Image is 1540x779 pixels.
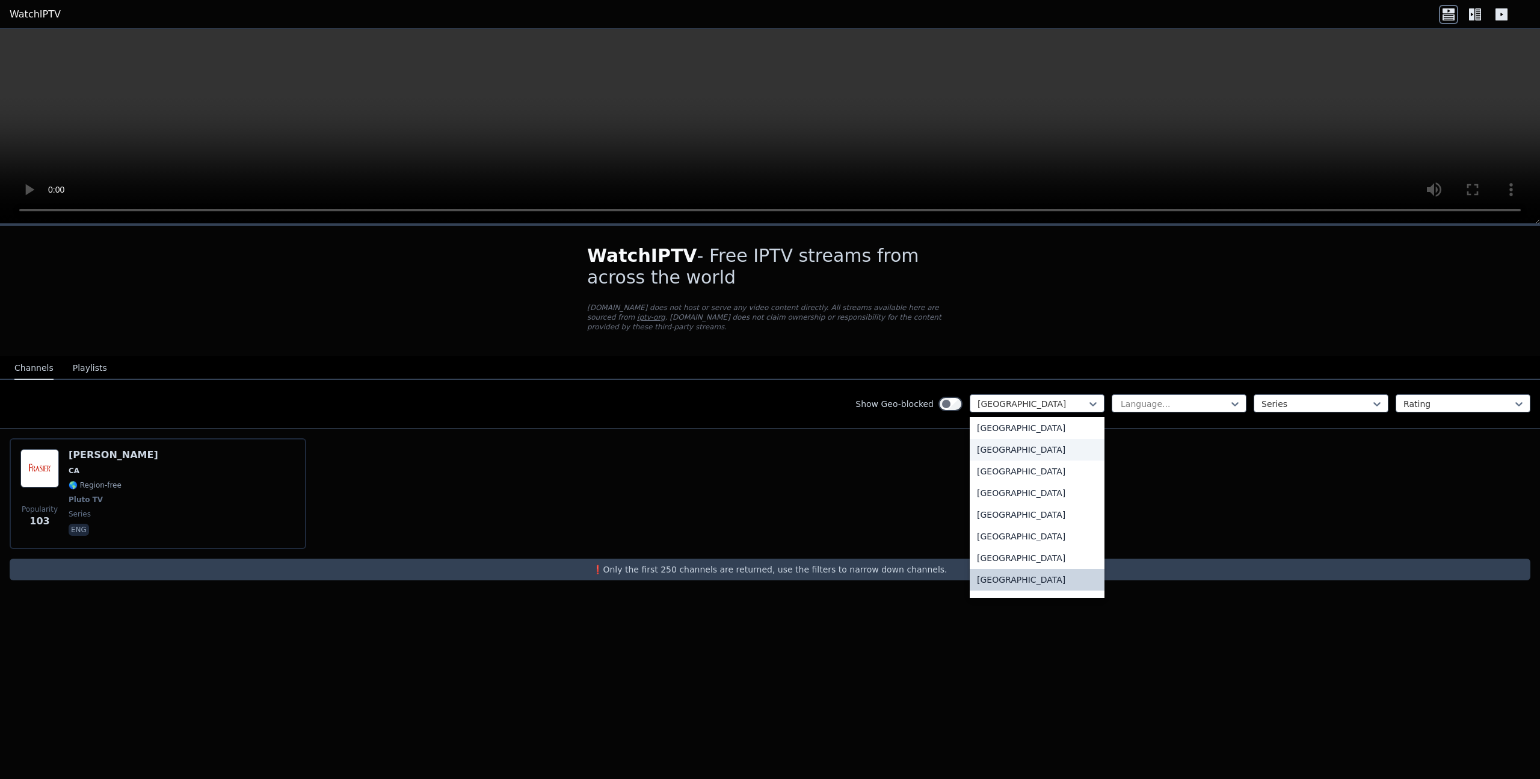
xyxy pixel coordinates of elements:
[73,357,107,380] button: Playlists
[970,504,1104,526] div: [GEOGRAPHIC_DATA]
[970,461,1104,482] div: [GEOGRAPHIC_DATA]
[587,303,953,332] p: [DOMAIN_NAME] does not host or serve any video content directly. All streams available here are s...
[29,514,49,529] span: 103
[970,482,1104,504] div: [GEOGRAPHIC_DATA]
[69,480,122,490] span: 🌎 Region-free
[69,466,79,476] span: CA
[69,495,103,504] span: Pluto TV
[69,509,91,519] span: series
[970,417,1104,439] div: [GEOGRAPHIC_DATA]
[22,504,58,514] span: Popularity
[10,7,61,22] a: WatchIPTV
[970,526,1104,547] div: [GEOGRAPHIC_DATA]
[14,563,1526,576] p: ❗️Only the first 250 channels are returned, use the filters to narrow down channels.
[14,357,54,380] button: Channels
[20,449,59,488] img: Frasier
[69,449,158,461] h6: [PERSON_NAME]
[970,591,1104,612] div: [GEOGRAPHIC_DATA]
[637,313,665,321] a: iptv-org
[970,569,1104,591] div: [GEOGRAPHIC_DATA]
[970,547,1104,569] div: [GEOGRAPHIC_DATA]
[587,245,697,266] span: WatchIPTV
[855,398,934,410] label: Show Geo-blocked
[69,524,89,536] p: eng
[970,439,1104,461] div: [GEOGRAPHIC_DATA]
[587,245,953,288] h1: - Free IPTV streams from across the world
